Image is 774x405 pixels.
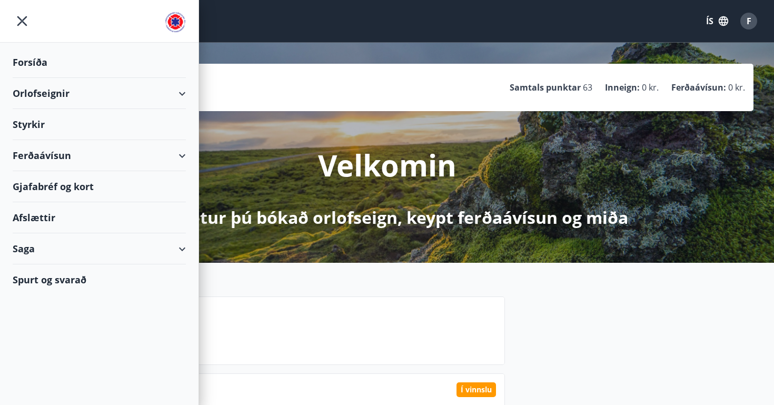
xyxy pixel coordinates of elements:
div: Saga [13,233,186,264]
div: Forsíða [13,47,186,78]
p: Velkomin [318,145,457,185]
span: 63 [583,82,592,93]
div: Styrkir [13,109,186,140]
div: Ferðaávísun [13,140,186,171]
div: Í vinnslu [457,382,496,397]
button: menu [13,12,32,31]
div: Spurt og svarað [13,264,186,295]
button: F [736,8,761,34]
span: 0 kr. [642,82,659,93]
p: Næstu helgi [98,323,496,341]
p: Ferðaávísun : [671,82,726,93]
div: Gjafabréf og kort [13,171,186,202]
img: union_logo [165,12,186,33]
span: F [747,15,751,27]
p: Hér getur þú bókað orlofseign, keypt ferðaávísun og miða [146,206,628,229]
button: ÍS [700,12,734,31]
p: Inneign : [605,82,640,93]
div: Afslættir [13,202,186,233]
p: Samtals punktar [510,82,581,93]
span: 0 kr. [728,82,745,93]
div: Orlofseignir [13,78,186,109]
